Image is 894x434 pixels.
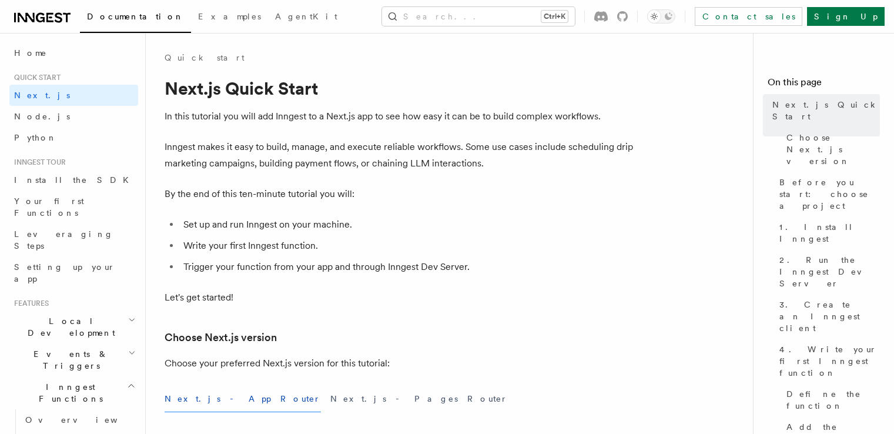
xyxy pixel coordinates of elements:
[198,12,261,21] span: Examples
[9,85,138,106] a: Next.js
[9,343,138,376] button: Events & Triggers
[782,383,880,416] a: Define the function
[165,186,635,202] p: By the end of this ten-minute tutorial you will:
[14,112,70,121] span: Node.js
[9,106,138,127] a: Node.js
[782,127,880,172] a: Choose Next.js version
[768,94,880,127] a: Next.js Quick Start
[775,216,880,249] a: 1. Install Inngest
[779,221,880,245] span: 1. Install Inngest
[9,127,138,148] a: Python
[21,409,138,430] a: Overview
[165,52,245,64] a: Quick start
[779,176,880,212] span: Before you start: choose a project
[80,4,191,33] a: Documentation
[165,289,635,306] p: Let's get started!
[165,329,277,346] a: Choose Next.js version
[165,139,635,172] p: Inngest makes it easy to build, manage, and execute reliable workflows. Some use cases include sc...
[25,415,146,425] span: Overview
[14,175,136,185] span: Install the SDK
[779,343,880,379] span: 4. Write your first Inngest function
[180,259,635,275] li: Trigger your function from your app and through Inngest Dev Server.
[14,229,113,251] span: Leveraging Steps
[9,381,127,405] span: Inngest Functions
[9,299,49,308] span: Features
[9,42,138,64] a: Home
[9,191,138,223] a: Your first Functions
[9,223,138,256] a: Leveraging Steps
[9,158,66,167] span: Inngest tour
[775,249,880,294] a: 2. Run the Inngest Dev Server
[180,238,635,254] li: Write your first Inngest function.
[165,108,635,125] p: In this tutorial you will add Inngest to a Next.js app to see how easy it can be to build complex...
[9,376,138,409] button: Inngest Functions
[768,75,880,94] h4: On this page
[779,299,880,334] span: 3. Create an Inngest client
[541,11,568,22] kbd: Ctrl+K
[775,294,880,339] a: 3. Create an Inngest client
[9,73,61,82] span: Quick start
[87,12,184,21] span: Documentation
[165,355,635,372] p: Choose your preferred Next.js version for this tutorial:
[180,216,635,233] li: Set up and run Inngest on your machine.
[786,388,880,412] span: Define the function
[382,7,575,26] button: Search...Ctrl+K
[165,386,321,412] button: Next.js - App Router
[14,91,70,100] span: Next.js
[268,4,344,32] a: AgentKit
[9,311,138,343] button: Local Development
[275,12,337,21] span: AgentKit
[14,196,84,218] span: Your first Functions
[14,47,47,59] span: Home
[191,4,268,32] a: Examples
[786,132,880,167] span: Choose Next.js version
[695,7,802,26] a: Contact sales
[14,262,115,283] span: Setting up your app
[772,99,880,122] span: Next.js Quick Start
[779,254,880,289] span: 2. Run the Inngest Dev Server
[9,169,138,191] a: Install the SDK
[9,256,138,289] a: Setting up your app
[14,133,57,142] span: Python
[647,9,675,24] button: Toggle dark mode
[165,78,635,99] h1: Next.js Quick Start
[9,315,128,339] span: Local Development
[775,172,880,216] a: Before you start: choose a project
[330,386,508,412] button: Next.js - Pages Router
[807,7,885,26] a: Sign Up
[775,339,880,383] a: 4. Write your first Inngest function
[9,348,128,372] span: Events & Triggers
